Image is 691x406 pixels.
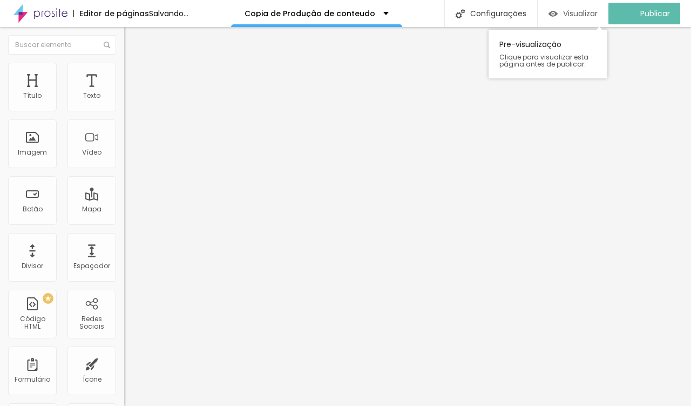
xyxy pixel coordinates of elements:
div: Vídeo [82,149,101,156]
div: Formulário [15,376,50,383]
button: Visualizar [538,3,608,24]
div: Texto [83,92,100,99]
button: Publicar [608,3,680,24]
div: Botão [23,205,43,213]
img: view-1.svg [548,9,558,18]
iframe: Editor [124,27,691,406]
span: Clique para visualizar esta página antes de publicar. [499,54,597,68]
div: Mapa [82,205,101,213]
div: Divisor [22,262,43,270]
input: Buscar elemento [8,35,116,55]
div: Imagem [18,149,47,156]
div: Redes Sociais [70,315,113,331]
div: Ícone [83,376,101,383]
span: Visualizar [563,9,598,18]
div: Título [23,92,42,99]
span: Publicar [640,9,670,18]
div: Espaçador [73,262,110,270]
div: Pre-visualização [489,30,607,78]
img: Icone [456,9,465,18]
div: Editor de páginas [73,10,149,17]
p: Copia de Produção de conteudo [245,10,375,17]
div: Código HTML [11,315,53,331]
img: Icone [104,42,110,48]
div: Salvando... [149,10,188,17]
